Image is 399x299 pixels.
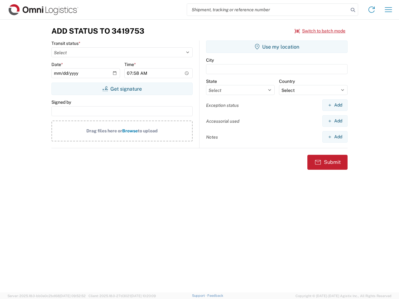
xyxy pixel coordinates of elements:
[7,294,86,298] span: Server: 2025.18.0-bb0e0c2bd68
[51,26,144,36] h3: Add Status to 3419753
[131,294,156,298] span: [DATE] 10:20:09
[322,115,348,127] button: Add
[51,40,80,46] label: Transit status
[206,40,348,53] button: Use my location
[307,155,348,170] button: Submit
[124,62,136,67] label: Time
[51,99,71,105] label: Signed by
[51,83,193,95] button: Get signature
[51,62,63,67] label: Date
[206,57,214,63] label: City
[295,26,345,36] button: Switch to batch mode
[206,78,217,84] label: State
[322,131,348,143] button: Add
[207,294,223,297] a: Feedback
[296,293,392,299] span: Copyright © [DATE]-[DATE] Agistix Inc., All Rights Reserved
[86,128,122,133] span: Drag files here or
[206,102,239,108] label: Exception status
[89,294,156,298] span: Client: 2025.18.0-27d3021
[206,134,218,140] label: Notes
[279,78,295,84] label: Country
[187,4,349,16] input: Shipment, tracking or reference number
[138,128,158,133] span: to upload
[322,99,348,111] button: Add
[60,294,86,298] span: [DATE] 09:52:52
[192,294,208,297] a: Support
[122,128,138,133] span: Browse
[206,118,239,124] label: Accessorial used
